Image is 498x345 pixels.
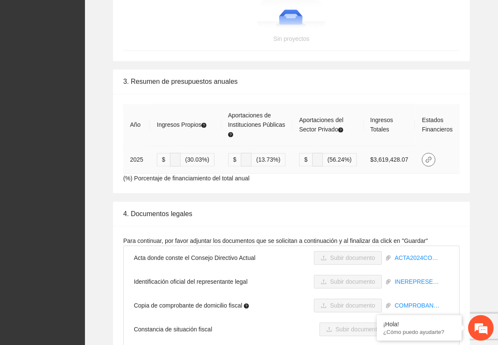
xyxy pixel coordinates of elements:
[422,157,435,163] span: link
[299,153,312,167] span: $
[314,302,382,309] span: uploadSubir documento
[157,153,170,167] span: $
[314,255,382,262] span: uploadSubir documento
[383,329,456,335] p: ¿Cómo puedo ayudarte?
[123,104,150,146] th: Año
[123,70,460,94] div: 3. Resumen de presupuestos anuales
[123,146,150,174] td: 2025
[385,255,391,261] span: paper-clip
[314,251,382,265] button: uploadSubir documento
[113,94,470,194] div: (%) Porcentaje de financiamiento del total anual
[139,4,160,25] div: Minimizar ventana de chat en vivo
[391,277,446,287] a: INEREPRESENTANTELEGAL.pdf
[134,301,249,311] span: Copia de comprobante de domicilio fiscal
[228,112,286,138] span: Aportaciones de Instituciones Públicas
[124,318,459,342] li: Constancia de situación fiscal
[338,128,343,133] span: question-circle
[123,238,428,245] span: Para continuar, por favor adjuntar los documentos que se solicitan a continuación y al finalizar ...
[364,146,416,174] td: $3,619,428.07
[49,114,117,200] span: Estamos en línea.
[314,279,382,285] span: uploadSubir documento
[391,254,446,263] a: ACTA2024CONSEJOACTUAL.pdf
[314,275,382,289] button: uploadSubir documento
[391,301,446,311] a: COMPROBANTEDOMICILIO2025.pdf
[157,122,207,128] span: Ingresos Propios
[201,123,207,128] span: question-circle
[320,326,388,333] span: uploadSubir documento
[422,153,436,167] button: link
[4,232,162,262] textarea: Escriba su mensaje y pulse “Intro”
[385,279,391,285] span: paper-clip
[181,153,215,167] span: (30.03%)
[385,303,391,309] span: paper-clip
[123,202,460,226] div: 4. Documentos legales
[364,104,416,146] th: Ingresos Totales
[383,321,456,328] div: ¡Hola!
[415,104,460,146] th: Estados Financieros
[124,246,459,270] li: Acta donde conste el Consejo Directivo Actual
[320,323,388,336] button: uploadSubir documento
[133,34,450,44] div: Sin proyectos
[228,132,233,137] span: question-circle
[299,117,343,133] span: Aportaciones del Sector Privado
[244,304,249,309] span: question-circle
[252,153,286,167] span: (13.73%)
[124,270,459,294] li: Identificación oficial del representante legal
[44,43,143,54] div: Chatee con nosotros ahora
[314,299,382,313] button: uploadSubir documento
[323,153,357,167] span: (56.24%)
[228,153,241,167] span: $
